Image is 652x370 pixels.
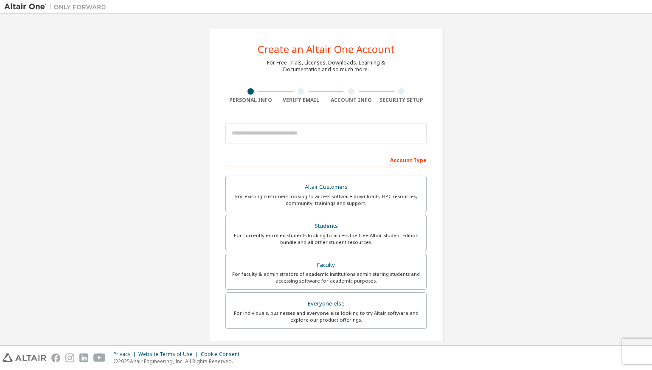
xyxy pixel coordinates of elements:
div: Website Terms of Use [138,351,201,358]
div: Verify Email [276,97,326,104]
div: Personal Info [225,97,276,104]
div: Faculty [231,259,421,271]
img: youtube.svg [93,353,106,362]
div: Everyone else [231,298,421,310]
div: For existing customers looking to access software downloads, HPC resources, community, trainings ... [231,193,421,207]
div: For Free Trials, Licenses, Downloads, Learning & Documentation and so much more. [267,59,385,73]
div: For faculty & administrators of academic institutions administering students and accessing softwa... [231,271,421,284]
div: Account Info [326,97,377,104]
img: linkedin.svg [79,353,88,362]
div: For currently enrolled students looking to access the free Altair Student Edition bundle and all ... [231,232,421,246]
div: Students [231,220,421,232]
div: Create an Altair One Account [258,44,395,54]
img: instagram.svg [65,353,74,362]
div: Account Type [225,153,427,166]
div: Security Setup [377,97,427,104]
div: For individuals, businesses and everyone else looking to try Altair software and explore our prod... [231,310,421,323]
img: altair_logo.svg [3,353,46,362]
img: Altair One [4,3,110,11]
img: facebook.svg [51,353,60,362]
div: Altair Customers [231,181,421,193]
div: Privacy [113,351,138,358]
p: © 2025 Altair Engineering, Inc. All Rights Reserved. [113,358,244,365]
div: Cookie Consent [201,351,244,358]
